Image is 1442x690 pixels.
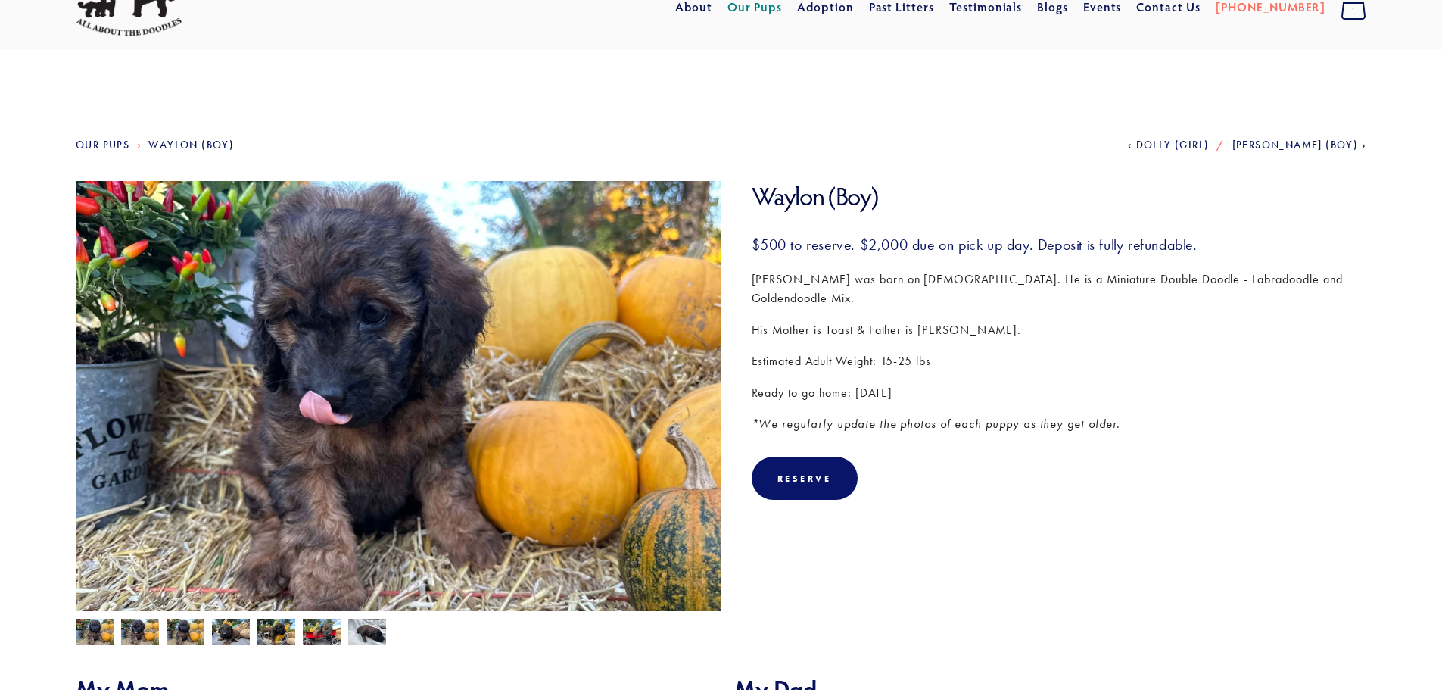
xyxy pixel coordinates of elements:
[148,139,234,151] a: Waylon (Boy)
[752,270,1367,308] p: [PERSON_NAME] was born on [DEMOGRAPHIC_DATA]. He is a Miniature Double Doodle - Labradoodle and G...
[752,320,1367,340] p: His Mother is Toast & Father is [PERSON_NAME].
[752,351,1367,371] p: Estimated Adult Weight: 15-25 lbs
[76,619,114,648] img: Waylon 5.jpg
[777,473,832,484] div: Reserve
[752,383,1367,403] p: Ready to go home: [DATE]
[76,181,721,666] img: Waylon 7.jpg
[348,619,386,648] img: Waylon 1.jpg
[752,417,1120,431] em: *We regularly update the photos of each puppy as they get older.
[167,619,204,648] img: Waylon 6.jpg
[257,619,295,648] img: Waylon 3.jpg
[752,181,1367,212] h1: Waylon (Boy)
[1232,139,1359,151] span: [PERSON_NAME] (Boy)
[1232,139,1366,151] a: [PERSON_NAME] (Boy)
[303,619,341,648] img: Waylon 4.jpg
[121,619,159,648] img: Waylon 7.jpg
[212,619,250,648] img: Waylon 2.jpg
[76,139,129,151] a: Our Pups
[1136,139,1210,151] span: Dolly (Girl)
[1128,139,1210,151] a: Dolly (Girl)
[1341,1,1366,20] span: 1
[752,457,858,500] div: Reserve
[752,235,1367,254] h3: $500 to reserve. $2,000 due on pick up day. Deposit is fully refundable.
